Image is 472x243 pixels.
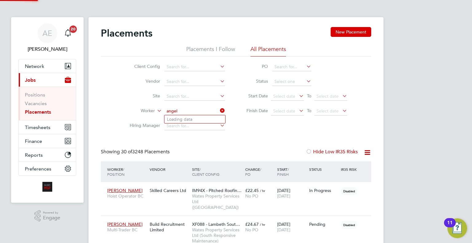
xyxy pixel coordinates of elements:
[305,92,313,100] span: To
[43,215,60,221] span: Engage
[25,92,45,98] a: Positions
[107,193,147,199] span: Hoist Operator BC
[273,93,295,99] span: Select date
[331,27,371,37] button: New Placement
[250,45,286,57] li: All Placements
[192,167,219,177] span: / Client Config
[191,164,244,180] div: Site
[125,123,160,128] label: Hiring Manager
[309,221,338,227] div: Pending
[121,149,170,155] span: 3248 Placements
[19,73,76,87] button: Jobs
[25,138,42,144] span: Finance
[341,187,357,195] span: Disabled
[164,77,225,86] input: Search for...
[25,77,36,83] span: Jobs
[276,218,308,236] div: [DATE]
[240,78,268,84] label: Status
[260,188,265,193] span: / hr
[25,152,43,158] span: Reports
[25,166,51,172] span: Preferences
[19,120,76,134] button: Timesheets
[125,78,160,84] label: Vendor
[125,64,160,69] label: Client Config
[272,63,311,71] input: Search for...
[273,108,295,114] span: Select date
[25,109,51,115] a: Placements
[148,218,191,236] div: Build Recruitment Limited
[69,25,77,33] span: 20
[277,167,289,177] span: / Finish
[164,115,225,123] li: Loading data
[19,59,76,73] button: Network
[42,29,52,37] span: AE
[447,223,453,231] div: 11
[107,227,147,233] span: Multi-Trader BC
[43,210,60,215] span: Powered by
[317,93,339,99] span: Select date
[101,27,152,39] h2: Placements
[192,221,240,227] span: XF088 - Lambeth Sout…
[106,164,148,180] div: Worker
[164,107,225,116] input: Search for...
[25,63,44,69] span: Network
[107,188,143,193] span: [PERSON_NAME]
[18,23,76,53] a: AE[PERSON_NAME]
[276,185,308,202] div: [DATE]
[107,167,124,177] span: / Position
[125,93,160,99] label: Site
[186,45,235,57] li: Placements I Follow
[62,23,74,43] a: 20
[148,185,191,196] div: Skilled Careers Ltd
[192,193,242,210] span: Wates Property Services Ltd ([GEOGRAPHIC_DATA])
[308,164,340,175] div: Status
[164,92,225,101] input: Search for...
[18,45,76,53] span: Alice Espinosa
[306,149,358,155] label: Hide Low IR35 Risks
[25,100,47,106] a: Vacancies
[120,108,155,114] label: Worker
[245,221,259,227] span: £24.67
[309,188,338,193] div: In Progress
[240,64,268,69] label: PO
[277,227,290,233] span: [DATE]
[106,218,371,223] a: [PERSON_NAME]Multi-Trader BCBuild Recruitment LimitedXF088 - Lambeth Sout…Wates Property Services...
[164,63,225,71] input: Search for...
[447,218,467,238] button: Open Resource Center, 11 new notifications
[272,77,311,86] input: Select one
[240,93,268,99] label: Start Date
[245,167,261,177] span: / PO
[192,188,242,193] span: IM94X - Pitched Roofin…
[277,193,290,199] span: [DATE]
[107,221,143,227] span: [PERSON_NAME]
[245,188,259,193] span: £22.45
[164,122,225,130] input: Search for...
[11,17,84,203] nav: Main navigation
[19,162,76,175] button: Preferences
[245,227,258,233] span: No PO
[18,182,76,192] a: Go to home page
[305,107,313,115] span: To
[240,108,268,113] label: Finish Date
[101,149,171,155] div: Showing
[341,221,357,229] span: Disabled
[317,108,339,114] span: Select date
[148,164,191,175] div: Vendor
[19,87,76,120] div: Jobs
[121,149,132,155] span: 30 of
[19,134,76,148] button: Finance
[339,164,360,175] div: IR35 Risk
[34,210,61,222] a: Powered byEngage
[25,124,50,130] span: Timesheets
[276,164,308,180] div: Start
[260,222,265,227] span: / hr
[19,148,76,162] button: Reports
[245,193,258,199] span: No PO
[244,164,276,180] div: Charge
[42,182,52,192] img: alliancemsp-logo-retina.png
[106,184,371,190] a: [PERSON_NAME]Hoist Operator BCSkilled Careers LtdIM94X - Pitched Roofin…Wates Property Services L...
